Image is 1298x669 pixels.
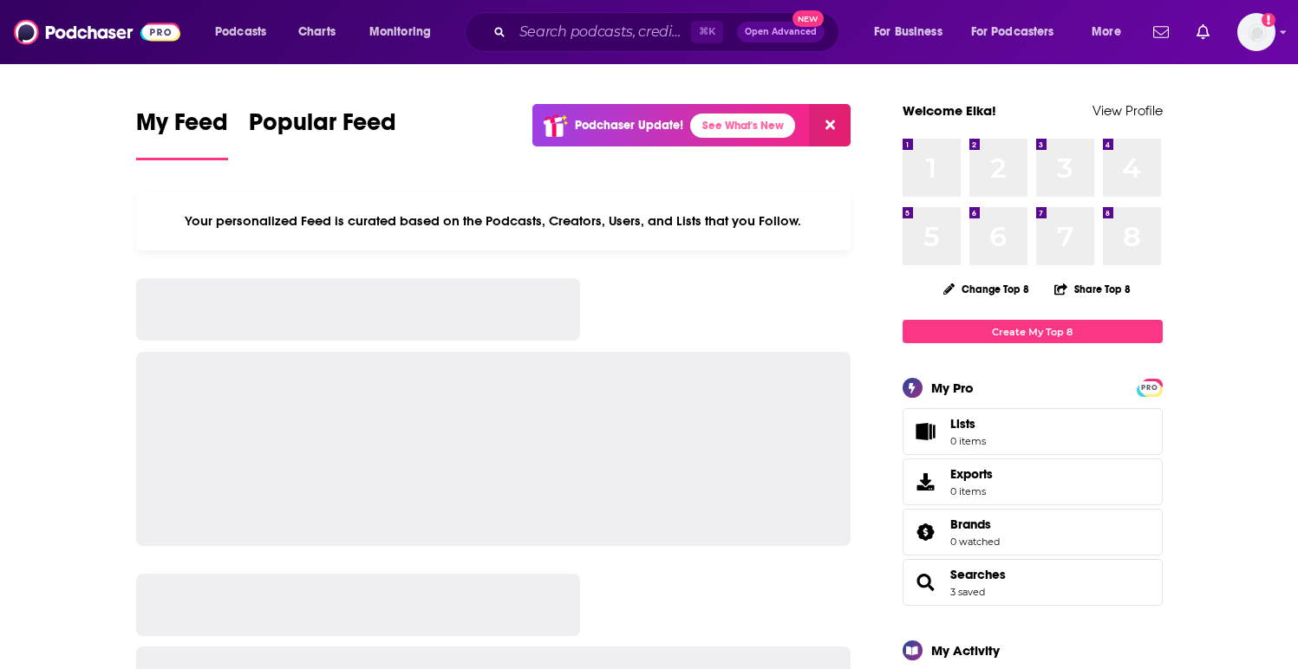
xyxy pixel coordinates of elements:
a: Charts [287,18,346,46]
span: Logged in as E_Looks [1237,13,1275,51]
img: Podchaser - Follow, Share and Rate Podcasts [14,16,180,49]
span: Lists [950,416,986,432]
span: My Feed [136,107,228,147]
button: Share Top 8 [1053,272,1132,306]
span: Monitoring [369,20,431,44]
span: Charts [298,20,336,44]
div: Search podcasts, credits, & more... [481,12,856,52]
button: open menu [960,18,1079,46]
a: See What's New [690,114,795,138]
span: New [792,10,824,27]
a: Searches [909,570,943,594]
button: Change Top 8 [933,278,1040,300]
span: Exports [909,470,943,494]
button: open menu [862,18,964,46]
span: Popular Feed [249,107,396,147]
a: 0 watched [950,536,1000,548]
svg: Add a profile image [1262,13,1275,27]
a: Brands [950,516,1000,532]
button: open menu [357,18,453,46]
a: Lists [903,408,1163,455]
a: Searches [950,567,1006,582]
button: Open AdvancedNew [737,22,825,42]
div: Your personalized Feed is curated based on the Podcasts, Creators, Users, and Lists that you Follow. [136,192,851,250]
p: Podchaser Update! [575,118,683,133]
a: Create My Top 8 [903,320,1163,343]
a: Show notifications dropdown [1146,17,1176,47]
span: Open Advanced [745,28,817,36]
a: Show notifications dropdown [1190,17,1216,47]
span: ⌘ K [691,21,723,43]
button: open menu [203,18,289,46]
a: 3 saved [950,586,985,598]
span: Lists [950,416,975,432]
span: Exports [950,466,993,482]
input: Search podcasts, credits, & more... [512,18,691,46]
span: Brands [950,516,991,532]
img: User Profile [1237,13,1275,51]
span: 0 items [950,485,993,497]
div: My Pro [931,380,974,396]
span: For Podcasters [971,20,1054,44]
button: open menu [1079,18,1143,46]
span: Brands [903,509,1163,555]
a: Welcome Elka! [903,102,996,119]
a: View Profile [1093,102,1163,119]
span: Podcasts [215,20,266,44]
span: For Business [874,20,943,44]
a: Popular Feed [249,107,396,160]
span: 0 items [950,435,986,447]
button: Show profile menu [1237,13,1275,51]
div: My Activity [931,642,1000,659]
span: Searches [903,559,1163,606]
a: Brands [909,520,943,544]
span: Lists [909,419,943,444]
span: More [1092,20,1121,44]
a: Exports [903,458,1163,505]
a: PRO [1139,380,1160,393]
a: My Feed [136,107,228,160]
